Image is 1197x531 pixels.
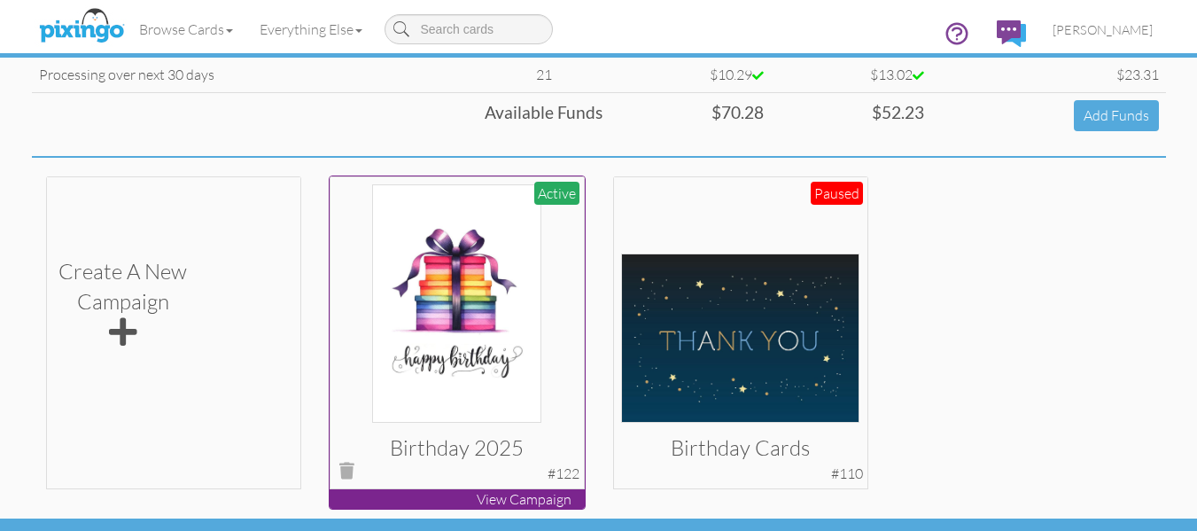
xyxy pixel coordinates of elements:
div: Paused [811,182,863,206]
td: Processing over next 30 days [32,57,478,92]
a: Add Funds [1074,100,1159,131]
h3: Birthday cards [634,436,846,459]
input: Search cards [385,14,553,44]
div: Create a new Campaign [58,256,187,352]
a: Everything Else [246,7,376,51]
td: $10.29 [610,57,771,92]
td: $52.23 [771,92,932,137]
img: 93869-1-1676518347543-2a0e181e8728c5ab-qa.jpg [621,254,859,423]
td: $23.31 [931,57,1165,92]
td: $13.02 [771,57,932,92]
a: Browse Cards [126,7,246,51]
span: [PERSON_NAME] [1053,22,1153,37]
div: #110 [831,464,863,484]
td: Available Funds [32,92,610,137]
img: pixingo logo [35,4,128,49]
a: [PERSON_NAME] [1039,7,1166,52]
div: #122 [548,464,579,484]
h3: Birthday 2025 [351,436,563,459]
img: 129198-1-1741852847673-a3de87f9fd4964f3-qa.jpg [372,184,541,423]
td: 21 [478,57,610,92]
p: View Campaign [330,489,585,510]
td: $70.28 [610,92,771,137]
div: Active [534,182,579,206]
img: comments.svg [997,20,1026,47]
